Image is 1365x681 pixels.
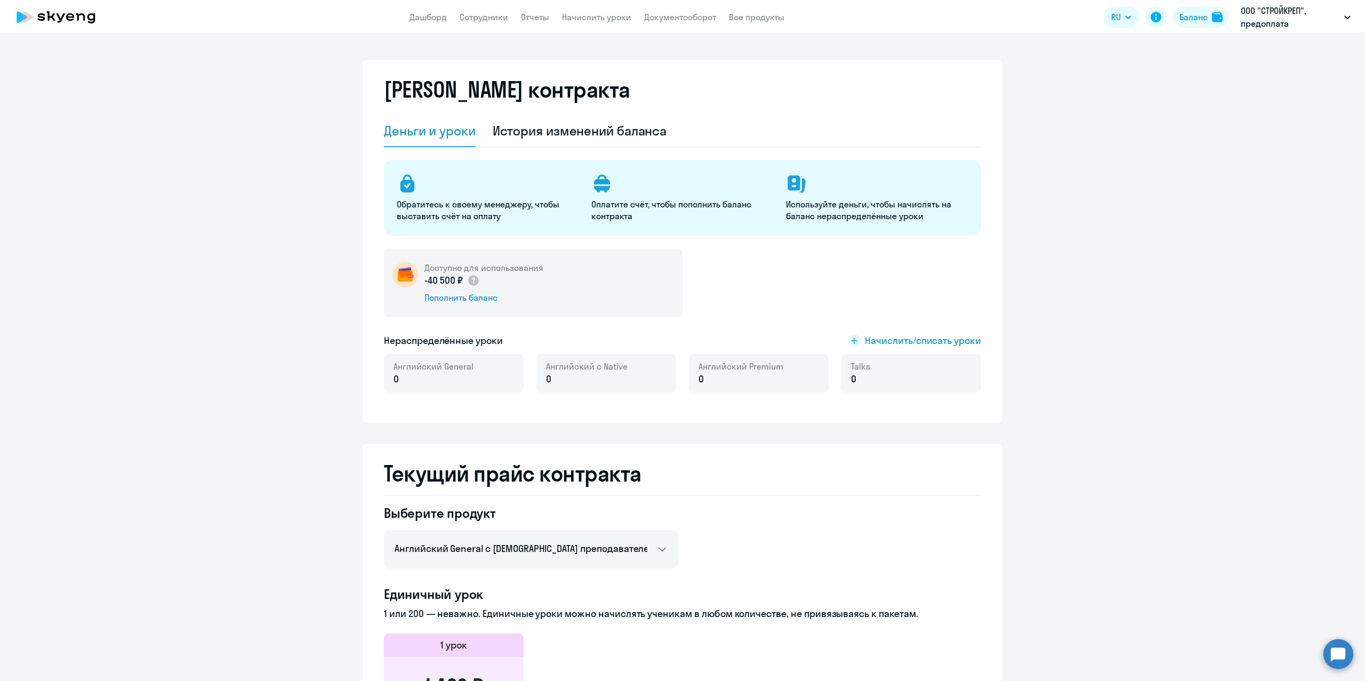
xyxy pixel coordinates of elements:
[698,372,704,386] span: 0
[851,360,870,372] span: Talks
[440,638,467,652] h5: 1 урок
[394,372,399,386] span: 0
[493,122,667,139] div: История изменений баланса
[384,607,981,621] p: 1 или 200 — неважно. Единичные уроки можно начислять ученикам в любом количестве, не привязываясь...
[384,586,981,603] h4: Единичный урок
[397,198,579,222] p: Обратитесь к своему менеджеру, чтобы выставить счёт на оплату
[546,372,551,386] span: 0
[1173,6,1229,28] button: Балансbalance
[1111,11,1121,23] span: RU
[521,12,549,22] a: Отчеты
[384,461,981,486] h2: Текущий прайс контракта
[1235,4,1356,30] button: ООО "СТРОЙКРЕП", предоплата
[460,12,508,22] a: Сотрудники
[546,360,628,372] span: Английский с Native
[424,292,543,303] div: Пополнить баланс
[698,360,783,372] span: Английский Premium
[424,274,480,287] p: -40 500 ₽
[865,334,981,348] span: Начислить/списать уроки
[424,262,543,274] h5: Доступно для использования
[562,12,631,22] a: Начислить уроки
[392,262,418,287] img: wallet-circle.png
[384,334,503,348] h5: Нераспределённые уроки
[384,504,678,522] h4: Выберите продукт
[384,122,476,139] div: Деньги и уроки
[409,12,447,22] a: Дашборд
[1179,11,1208,23] div: Баланс
[1241,4,1340,30] p: ООО "СТРОЙКРЕП", предоплата
[786,198,968,222] p: Используйте деньги, чтобы начислять на баланс нераспределённые уроки
[384,77,630,102] h2: [PERSON_NAME] контракта
[1212,12,1223,22] img: balance
[591,198,773,222] p: Оплатите счёт, чтобы пополнить баланс контракта
[644,12,716,22] a: Документооборот
[1104,6,1139,28] button: RU
[394,360,473,372] span: Английский General
[851,372,856,386] span: 0
[729,12,784,22] a: Все продукты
